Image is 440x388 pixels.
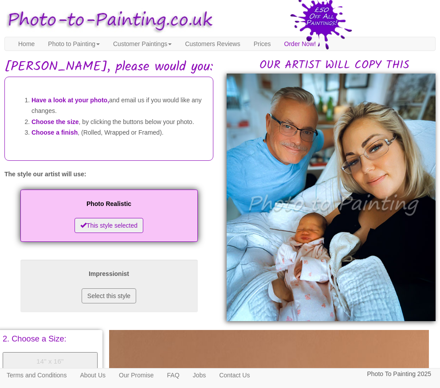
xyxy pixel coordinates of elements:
p: 2. Choose a Size: [3,335,98,343]
img: Helga, please would you: [227,74,436,321]
a: Contact Us [212,369,256,382]
a: Customer Paintings [106,37,178,50]
a: Jobs [186,369,213,382]
button: Select this style [82,288,136,303]
li: and email us if you would like any changes. [31,95,204,116]
a: Order Now! [278,37,323,50]
label: The style our artist will use: [4,170,86,178]
p: Impressionist [29,268,189,279]
a: Home [12,37,41,50]
p: Photo To Painting 2025 [367,369,431,380]
a: Our Promise [112,369,161,382]
a: About Us [73,369,112,382]
li: , (Rolled, Wrapped or Framed). [31,127,204,138]
button: This style selected [75,218,143,233]
h1: [PERSON_NAME], please would you: [4,60,436,74]
span: Choose the size [31,118,79,125]
a: FAQ [161,369,186,382]
a: Customers Reviews [178,37,247,50]
p: Photo Realistic [29,198,189,210]
a: Photo to Painting [41,37,106,50]
span: Have a look at your photo, [31,97,109,104]
h2: OUR ARTIST WILL COPY THIS [233,59,436,72]
span: Choose a finish [31,129,78,136]
li: , by clicking the buttons below your photo. [31,116,204,128]
button: 14" x 16" [3,352,98,371]
a: Prices [247,37,278,50]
